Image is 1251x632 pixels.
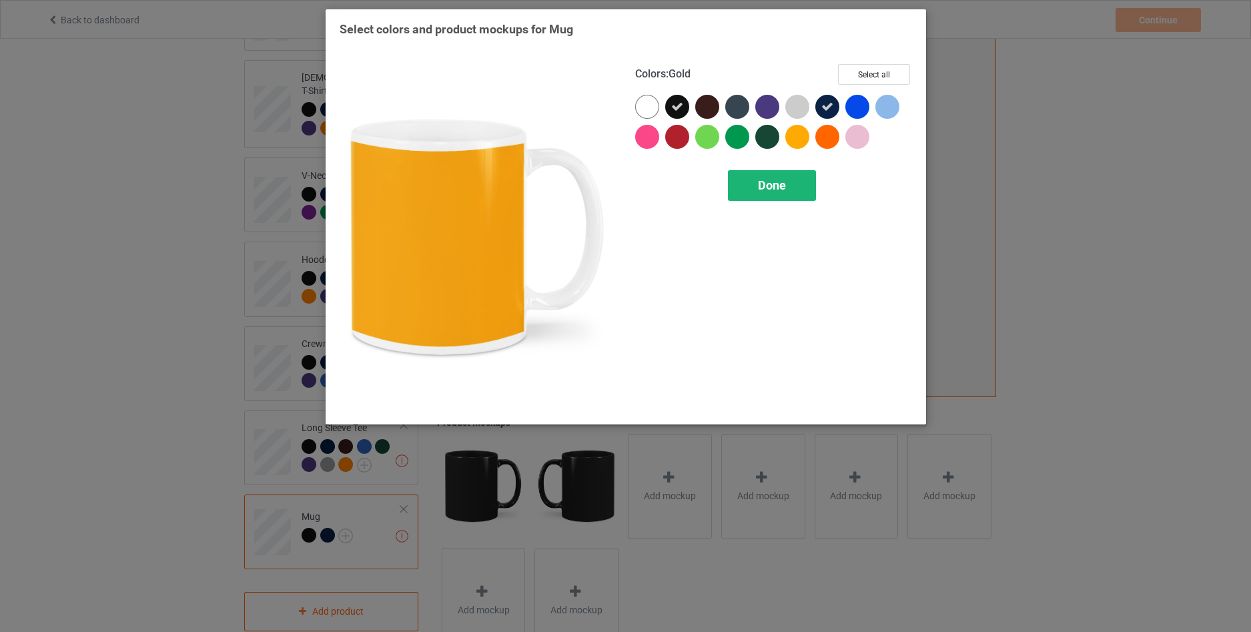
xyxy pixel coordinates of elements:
span: Done [758,178,786,192]
img: regular.jpg [340,64,616,410]
span: Select colors and product mockups for Mug [340,22,573,36]
h4: : [635,67,691,81]
span: Colors [635,67,666,80]
span: Gold [669,67,691,80]
button: Select all [838,64,910,85]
